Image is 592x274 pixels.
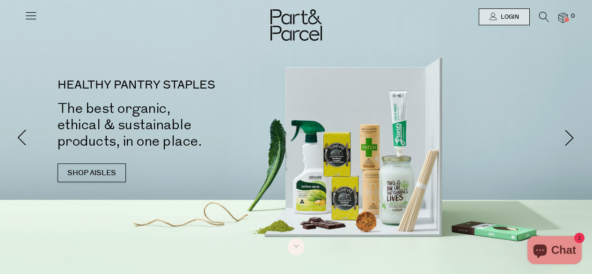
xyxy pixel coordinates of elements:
a: Login [479,8,530,25]
span: Login [498,13,519,21]
a: 0 [558,13,568,22]
p: HEALTHY PANTRY STAPLES [58,80,310,91]
img: Part&Parcel [270,9,322,41]
span: 0 [569,12,577,21]
a: SHOP AISLES [58,163,126,182]
inbox-online-store-chat: Shopify online store chat [525,236,585,267]
h2: The best organic, ethical & sustainable products, in one place. [58,100,310,149]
